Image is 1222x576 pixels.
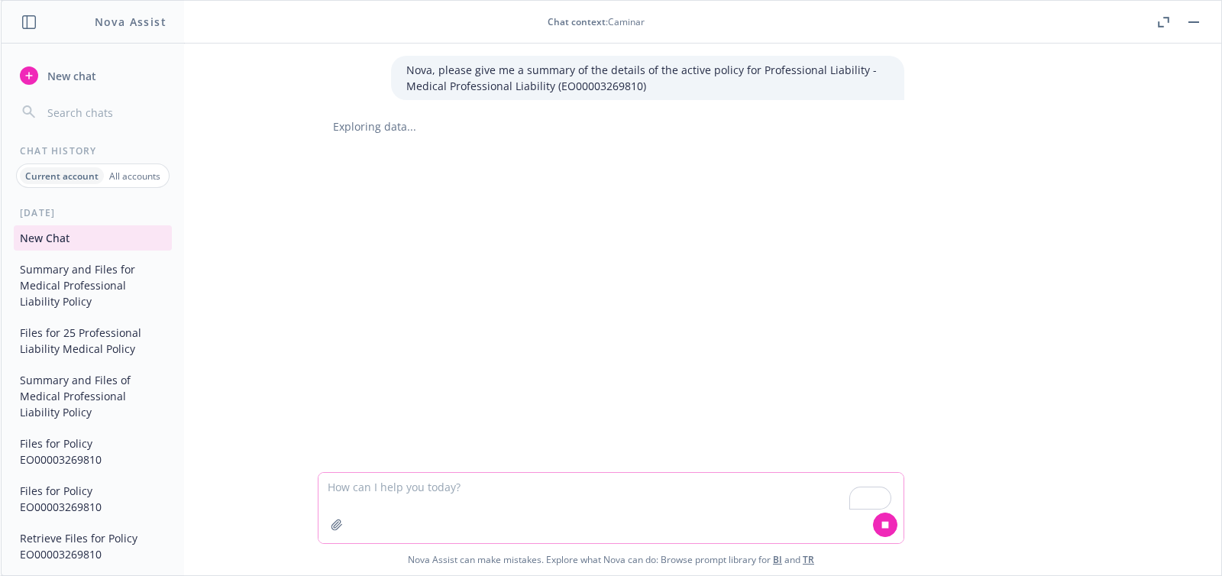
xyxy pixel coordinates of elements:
div: Exploring data... [318,118,904,134]
input: Search chats [44,102,166,123]
span: New chat [44,68,96,84]
button: New chat [14,62,172,89]
p: All accounts [109,170,160,183]
button: Files for Policy EO00003269810 [14,478,172,519]
textarea: To enrich screen reader interactions, please activate Accessibility in Grammarly extension settings [318,473,904,543]
div: : Caminar [37,15,1154,28]
span: Chat context [548,15,606,28]
button: New Chat [14,225,172,251]
div: [DATE] [2,206,184,219]
button: Files for Policy EO00003269810 [14,431,172,472]
a: TR [803,553,814,566]
h1: Nova Assist [95,14,166,30]
span: Nova Assist can make mistakes. Explore what Nova can do: Browse prompt library for and [7,544,1215,575]
button: Retrieve Files for Policy EO00003269810 [14,526,172,567]
p: Current account [25,170,99,183]
p: Nova, please give me a summary of the details of the active policy for Professional Liability - M... [406,62,889,94]
button: Summary and Files for Medical Professional Liability Policy [14,257,172,314]
div: Chat History [2,144,184,157]
button: Files for 25 Professional Liability Medical Policy [14,320,172,361]
a: BI [773,553,782,566]
button: Summary and Files of Medical Professional Liability Policy [14,367,172,425]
